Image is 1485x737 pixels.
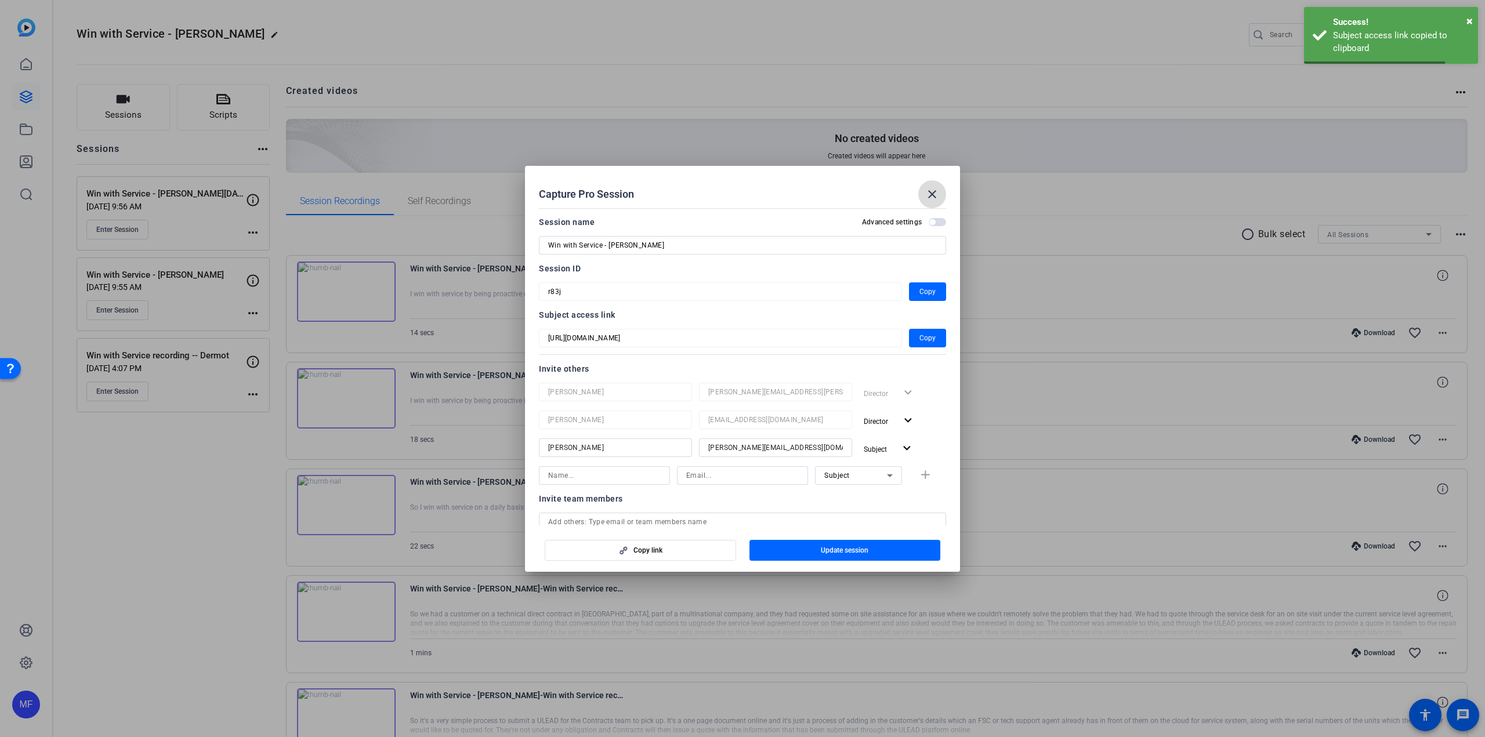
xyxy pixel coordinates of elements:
div: Subject access link copied to clipboard [1333,29,1469,55]
button: Update session [749,540,941,561]
input: Session OTP [548,285,893,299]
mat-icon: close [925,187,939,201]
button: Director [859,411,920,431]
div: Invite others [539,362,946,376]
span: Director [864,417,888,426]
input: Name... [548,441,683,455]
input: Name... [548,413,683,427]
button: Subject [859,438,919,459]
span: × [1466,14,1473,28]
div: Invite team members [539,492,946,506]
div: Capture Pro Session [539,180,946,208]
mat-icon: expand_more [900,441,914,456]
input: Add others: Type email or team members name [548,515,937,529]
input: Name... [548,469,661,482]
span: Update session [821,546,868,555]
div: Success! [1333,16,1469,29]
input: Session OTP [548,331,893,345]
input: Email... [708,385,843,399]
button: Copy [909,329,946,347]
span: Copy [919,331,936,345]
span: Copy link [633,546,662,555]
div: Subject access link [539,308,946,322]
input: Email... [708,441,843,455]
input: Email... [686,469,799,482]
h2: Advanced settings [862,217,922,227]
div: Session name [539,215,595,229]
span: Subject [864,445,887,453]
button: Copy [909,282,946,301]
input: Enter Session Name [548,238,937,252]
span: Copy [919,285,936,299]
input: Email... [708,413,843,427]
button: Copy link [545,540,736,561]
input: Name... [548,385,683,399]
div: Session ID [539,262,946,275]
mat-icon: expand_more [901,413,915,428]
button: Close [1466,12,1473,30]
span: Subject [824,471,850,480]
